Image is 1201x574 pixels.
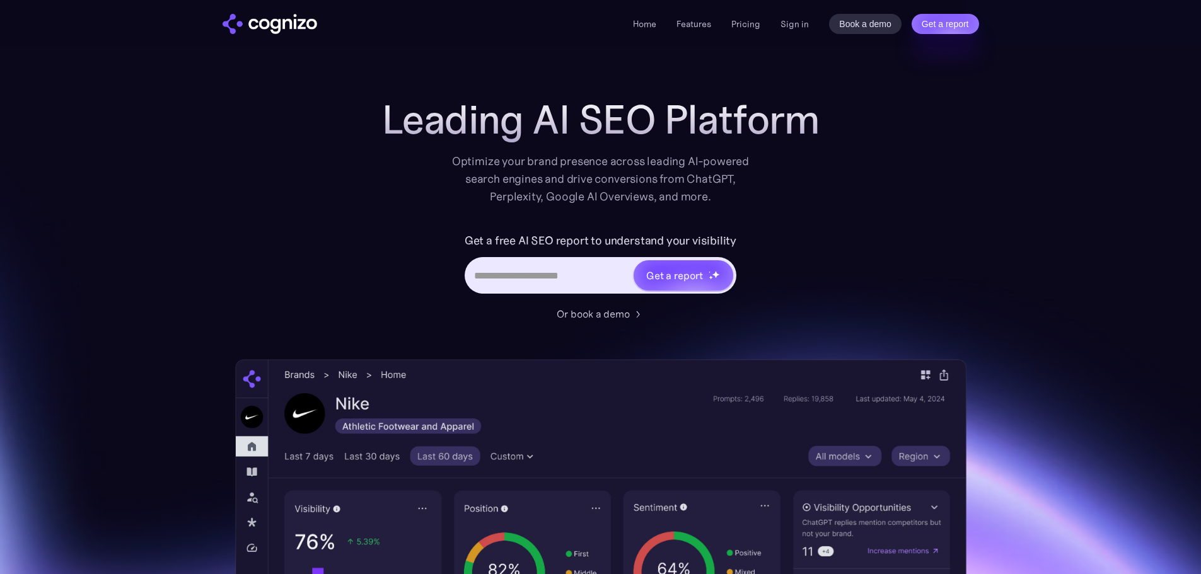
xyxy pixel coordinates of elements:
[223,14,317,34] img: cognizo logo
[712,270,720,278] img: star
[731,18,760,30] a: Pricing
[465,231,736,251] label: Get a free AI SEO report to understand your visibility
[465,231,736,300] form: Hero URL Input Form
[709,275,713,280] img: star
[780,16,809,32] a: Sign in
[912,14,979,34] a: Get a report
[646,268,703,283] div: Get a report
[557,306,645,321] a: Or book a demo
[676,18,711,30] a: Features
[382,97,820,142] h1: Leading AI SEO Platform
[709,271,711,273] img: star
[223,14,317,34] a: home
[829,14,902,34] a: Book a demo
[632,259,734,292] a: Get a reportstarstarstar
[446,152,756,205] div: Optimize your brand presence across leading AI-powered search engines and drive conversions from ...
[557,306,630,321] div: Or book a demo
[633,18,656,30] a: Home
